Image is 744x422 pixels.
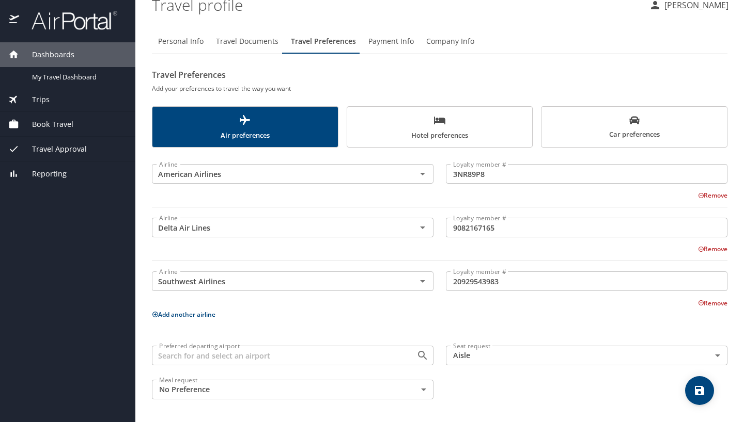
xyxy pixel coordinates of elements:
[20,10,117,30] img: airportal-logo.png
[19,119,73,130] span: Book Travel
[19,49,74,60] span: Dashboards
[698,191,727,200] button: Remove
[152,106,727,148] div: scrollable force tabs example
[152,67,727,83] h2: Travel Preferences
[152,29,727,54] div: Profile
[152,380,433,399] div: No Preference
[368,35,414,48] span: Payment Info
[19,168,67,180] span: Reporting
[698,245,727,253] button: Remove
[158,35,204,48] span: Personal Info
[216,35,278,48] span: Travel Documents
[159,114,332,141] span: Air preferences
[415,274,430,288] button: Open
[32,72,123,82] span: My Travel Dashboard
[155,221,400,234] input: Select an Airline
[415,167,430,181] button: Open
[19,94,50,105] span: Trips
[415,348,430,363] button: Open
[353,114,526,141] span: Hotel preferences
[548,115,721,140] span: Car preferences
[155,349,400,362] input: Search for and select an airport
[446,346,727,365] div: Aisle
[698,299,727,307] button: Remove
[19,143,87,155] span: Travel Approval
[426,35,474,48] span: Company Info
[685,376,714,405] button: save
[291,35,356,48] span: Travel Preferences
[152,310,215,319] button: Add another airline
[152,83,727,94] h6: Add your preferences to travel the way you want
[415,220,430,235] button: Open
[9,10,20,30] img: icon-airportal.png
[155,167,400,181] input: Select an Airline
[155,274,400,288] input: Select an Airline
